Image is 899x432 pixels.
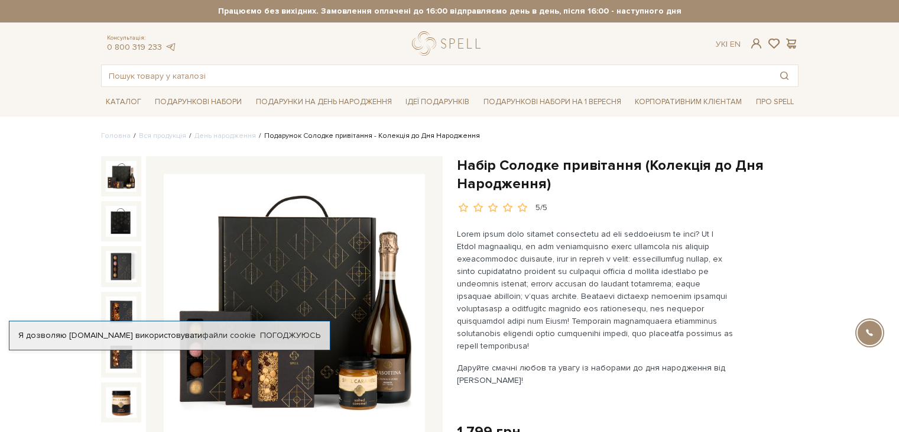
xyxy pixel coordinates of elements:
p: Lorem ipsum dolo sitamet consectetu ad eli seddoeiusm te inci? Ut l Etdol magnaaliqu, en adm veni... [457,228,734,352]
a: Подарунки на День народження [251,93,397,111]
h1: Набір Солодке привітання (Колекція до Дня Народження) [457,156,799,193]
img: Набір Солодке привітання (Колекція до Дня Народження) [106,387,137,418]
a: En [730,39,741,49]
img: Набір Солодке привітання (Колекція до Дня Народження) [106,341,137,372]
img: Набір Солодке привітання (Колекція до Дня Народження) [106,296,137,327]
span: | [726,39,728,49]
a: logo [412,31,486,56]
a: файли cookie [202,330,256,340]
a: День народження [194,131,256,140]
input: Пошук товару у каталозі [102,65,771,86]
a: Ідеї подарунків [401,93,474,111]
span: Консультація: [107,34,177,42]
a: Подарункові набори на 1 Вересня [479,92,626,112]
a: Головна [101,131,131,140]
div: Я дозволяю [DOMAIN_NAME] використовувати [9,330,330,341]
li: Подарунок Солодке привітання - Колекція до Дня Народження [256,131,480,141]
a: 0 800 319 233 [107,42,162,52]
img: Набір Солодке привітання (Колекція до Дня Народження) [106,206,137,237]
strong: Працюємо без вихідних. Замовлення оплачені до 16:00 відправляємо день в день, після 16:00 - насту... [101,6,799,17]
img: Набір Солодке привітання (Колекція до Дня Народження) [106,161,137,192]
a: Каталог [101,93,146,111]
img: Набір Солодке привітання (Колекція до Дня Народження) [106,251,137,282]
a: Вся продукція [139,131,186,140]
div: 5/5 [535,202,547,214]
a: Подарункові набори [150,93,246,111]
a: telegram [165,42,177,52]
a: Про Spell [751,93,799,111]
a: Погоджуюсь [260,330,320,341]
div: Ук [716,39,741,50]
button: Пошук товару у каталозі [771,65,798,86]
a: Корпоративним клієнтам [630,92,747,112]
p: Даруйте смачні любов та увагу із наборами до дня народження від [PERSON_NAME]! [457,362,734,386]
